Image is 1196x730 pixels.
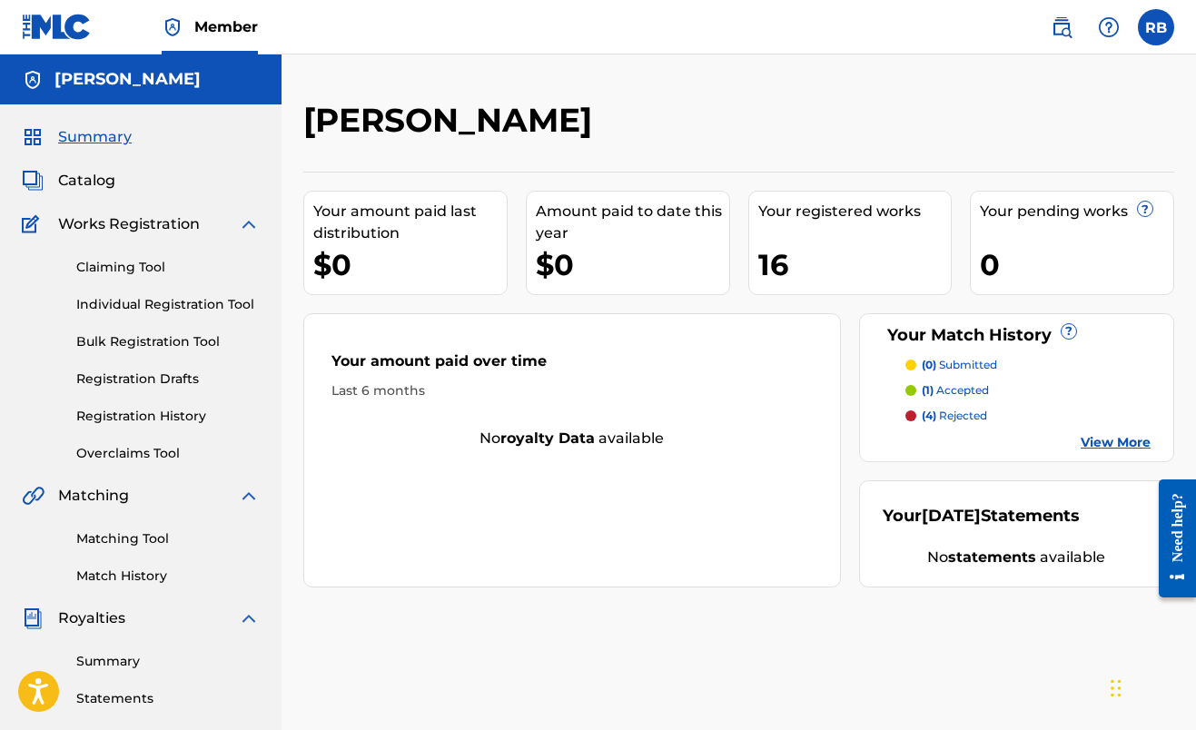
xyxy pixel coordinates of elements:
[22,170,44,192] img: Catalog
[58,607,125,629] span: Royalties
[22,485,44,507] img: Matching
[58,170,115,192] span: Catalog
[58,485,129,507] span: Matching
[22,170,115,192] a: CatalogCatalog
[500,429,595,447] strong: royalty data
[194,16,258,37] span: Member
[313,244,507,285] div: $0
[536,201,729,244] div: Amount paid to date this year
[22,607,44,629] img: Royalties
[331,350,813,381] div: Your amount paid over time
[536,244,729,285] div: $0
[76,444,260,463] a: Overclaims Tool
[162,16,183,38] img: Top Rightsholder
[22,126,132,148] a: SummarySummary
[58,213,200,235] span: Works Registration
[303,100,601,141] h2: [PERSON_NAME]
[22,213,45,235] img: Works Registration
[76,295,260,314] a: Individual Registration Tool
[22,126,44,148] img: Summary
[76,529,260,548] a: Matching Tool
[76,567,260,586] a: Match History
[331,381,813,400] div: Last 6 months
[58,126,132,148] span: Summary
[1111,661,1122,715] div: Trageți
[238,213,260,235] img: expand
[76,258,260,277] a: Claiming Tool
[76,652,260,671] a: Summary
[54,69,201,90] h5: Robert Bezdedan
[76,370,260,389] a: Registration Drafts
[313,201,507,244] div: Your amount paid last distribution
[758,244,952,285] div: 16
[76,407,260,426] a: Registration History
[76,332,260,351] a: Bulk Registration Tool
[238,485,260,507] img: expand
[76,689,260,708] a: Statements
[1145,464,1196,614] iframe: Resource Center
[22,69,44,91] img: Accounts
[238,607,260,629] img: expand
[758,201,952,222] div: Your registered works
[304,428,840,449] div: No available
[22,14,92,40] img: MLC Logo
